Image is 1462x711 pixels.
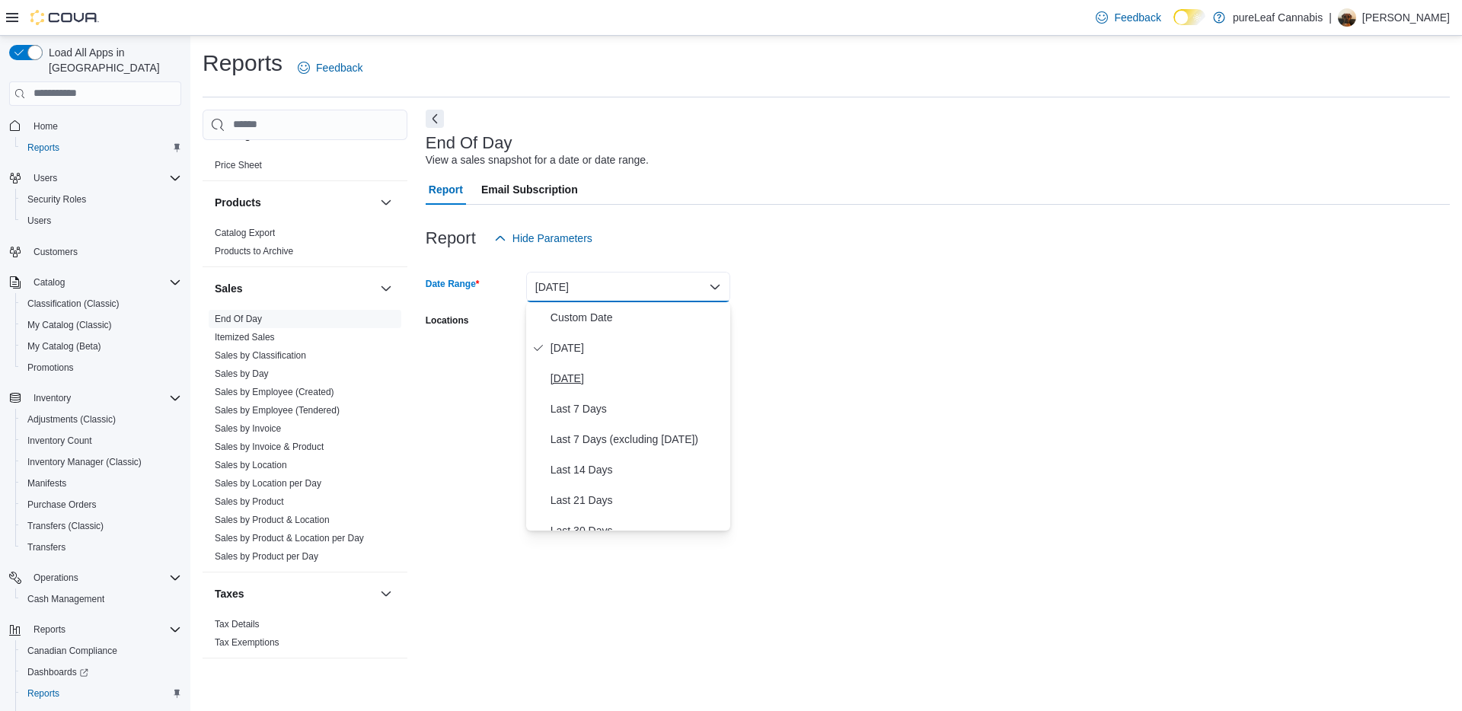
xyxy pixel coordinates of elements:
span: Custom Date [551,308,724,327]
a: Sales by Employee (Created) [215,387,334,397]
a: Dashboards [21,663,94,681]
span: Itemized Sales [215,331,275,343]
div: Pricing [203,156,407,180]
span: Sales by Location per Day [215,477,321,489]
span: Report [429,174,463,205]
a: Feedback [292,53,369,83]
a: Customers [27,243,84,261]
span: [DATE] [551,339,724,357]
span: Promotions [21,359,181,377]
span: Customers [27,242,181,261]
a: Sales by Product per Day [215,551,318,562]
a: Inventory Count [21,432,98,450]
span: Manifests [21,474,181,493]
a: Dashboards [15,662,187,683]
span: Customers [34,246,78,258]
span: Sales by Location [215,459,287,471]
span: [DATE] [551,369,724,387]
button: Manifests [15,473,187,494]
span: Reports [27,687,59,700]
button: Taxes [215,586,374,601]
span: Users [27,215,51,227]
span: Sales by Product & Location per Day [215,532,364,544]
a: Canadian Compliance [21,642,123,660]
span: Transfers [21,538,181,556]
button: Hide Parameters [488,223,599,253]
a: Sales by Day [215,368,269,379]
span: Classification (Classic) [27,298,120,310]
span: Inventory Count [21,432,181,450]
p: [PERSON_NAME] [1362,8,1450,27]
div: Taxes [203,615,407,658]
span: Last 30 Days [551,521,724,540]
a: Catalog Export [215,228,275,238]
p: pureLeaf Cannabis [1233,8,1323,27]
span: Load All Apps in [GEOGRAPHIC_DATA] [43,45,181,75]
span: Adjustments (Classic) [21,410,181,429]
button: [DATE] [526,272,730,302]
span: Catalog Export [215,227,275,239]
button: Home [3,115,187,137]
a: Users [21,212,57,230]
button: Users [3,167,187,189]
span: Reports [21,684,181,703]
span: Operations [34,572,78,584]
span: Reports [27,142,59,154]
a: Itemized Sales [215,332,275,343]
a: Feedback [1090,2,1167,33]
a: Reports [21,139,65,157]
button: Classification (Classic) [15,293,187,314]
span: My Catalog (Classic) [27,319,112,331]
span: Promotions [27,362,74,374]
span: Email Subscription [481,174,578,205]
button: Inventory Count [15,430,187,451]
span: Transfers (Classic) [21,517,181,535]
span: Inventory Manager (Classic) [27,456,142,468]
button: Cash Management [15,588,187,610]
span: Dashboards [27,666,88,678]
span: Transfers (Classic) [27,520,104,532]
button: Products [215,195,374,210]
button: Security Roles [15,189,187,210]
a: Sales by Invoice & Product [215,442,324,452]
h3: Taxes [215,586,244,601]
a: Tax Exemptions [215,637,279,648]
div: Michael Dey [1338,8,1356,27]
span: Sales by Employee (Tendered) [215,404,340,416]
button: My Catalog (Beta) [15,336,187,357]
span: Feedback [1114,10,1160,25]
span: Operations [27,569,181,587]
span: Last 7 Days [551,400,724,418]
button: Operations [27,569,85,587]
span: Last 21 Days [551,491,724,509]
p: | [1329,8,1332,27]
span: Last 7 Days (excluding [DATE]) [551,430,724,448]
span: Sales by Day [215,368,269,380]
a: My Catalog (Beta) [21,337,107,355]
a: Classification (Classic) [21,295,126,313]
button: Operations [3,567,187,588]
h3: Report [426,229,476,247]
span: Cash Management [21,590,181,608]
button: Transfers (Classic) [15,515,187,537]
span: My Catalog (Beta) [27,340,101,352]
span: Security Roles [27,193,86,206]
span: My Catalog (Beta) [21,337,181,355]
a: Transfers [21,538,72,556]
span: My Catalog (Classic) [21,316,181,334]
span: Adjustments (Classic) [27,413,116,426]
button: Inventory [3,387,187,409]
button: Transfers [15,537,187,558]
span: Purchase Orders [27,499,97,511]
span: Manifests [27,477,66,489]
button: Purchase Orders [15,494,187,515]
a: Sales by Product & Location [215,515,330,525]
span: Catalog [34,276,65,289]
span: Sales by Invoice [215,422,281,435]
a: My Catalog (Classic) [21,316,118,334]
span: Reports [27,620,181,639]
a: Manifests [21,474,72,493]
a: Cash Management [21,590,110,608]
button: Reports [3,619,187,640]
span: Catalog [27,273,181,292]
